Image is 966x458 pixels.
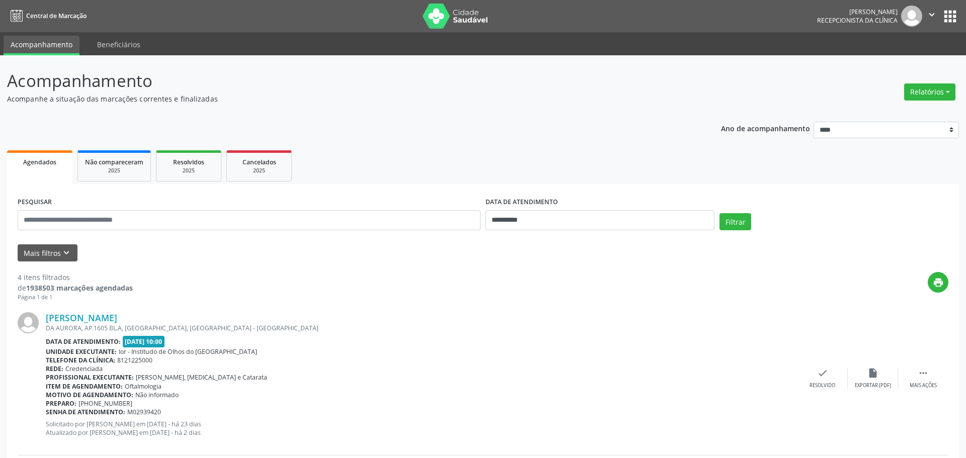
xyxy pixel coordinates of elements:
[23,158,56,166] span: Agendados
[46,324,797,332] div: DA AURORA, AP.1605 BL.A, [GEOGRAPHIC_DATA], [GEOGRAPHIC_DATA] - [GEOGRAPHIC_DATA]
[46,356,115,364] b: Telefone da clínica:
[855,382,891,389] div: Exportar (PDF)
[928,272,948,293] button: print
[46,382,123,391] b: Item de agendamento:
[926,9,937,20] i: 
[7,68,673,94] p: Acompanhamento
[65,364,103,373] span: Credenciada
[46,364,63,373] b: Rede:
[867,368,878,379] i: insert_drive_file
[7,94,673,104] p: Acompanhe a situação das marcações correntes e finalizadas
[719,213,751,230] button: Filtrar
[46,337,121,346] b: Data de atendimento:
[117,356,152,364] span: 8121225000
[26,12,87,20] span: Central de Marcação
[234,167,284,174] div: 2025
[4,36,79,55] a: Acompanhamento
[46,408,125,416] b: Senha de atendimento:
[18,312,39,333] img: img
[90,36,147,53] a: Beneficiários
[7,8,87,24] a: Central de Marcação
[933,277,944,288] i: print
[119,347,257,356] span: Ior - Institudo de Olhos do [GEOGRAPHIC_DATA]
[18,244,77,262] button: Mais filtroskeyboard_arrow_down
[85,167,143,174] div: 2025
[135,391,179,399] span: Não informado
[46,420,797,437] p: Solicitado por [PERSON_NAME] em [DATE] - há 23 dias Atualizado por [PERSON_NAME] em [DATE] - há 2...
[243,158,276,166] span: Cancelados
[173,158,204,166] span: Resolvidos
[18,272,133,283] div: 4 itens filtrados
[941,8,959,25] button: apps
[136,373,267,382] span: [PERSON_NAME], [MEDICAL_DATA] e Catarata
[164,167,214,174] div: 2025
[922,6,941,27] button: 
[721,122,810,134] p: Ano de acompanhamento
[46,391,133,399] b: Motivo de agendamento:
[904,83,955,101] button: Relatórios
[46,399,76,408] b: Preparo:
[18,293,133,302] div: Página 1 de 1
[46,347,117,356] b: Unidade executante:
[78,399,132,408] span: [PHONE_NUMBER]
[26,283,133,293] strong: 1938503 marcações agendadas
[85,158,143,166] span: Não compareceram
[810,382,835,389] div: Resolvido
[123,336,165,347] span: [DATE] 10:00
[18,283,133,293] div: de
[127,408,161,416] span: M02939420
[817,16,898,25] span: Recepcionista da clínica
[46,312,117,323] a: [PERSON_NAME]
[46,373,134,382] b: Profissional executante:
[125,382,162,391] span: Oftalmologia
[918,368,929,379] i: 
[817,8,898,16] div: [PERSON_NAME]
[910,382,937,389] div: Mais ações
[61,247,72,258] i: keyboard_arrow_down
[18,195,52,210] label: PESQUISAR
[817,368,828,379] i: check
[486,195,558,210] label: DATA DE ATENDIMENTO
[901,6,922,27] img: img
